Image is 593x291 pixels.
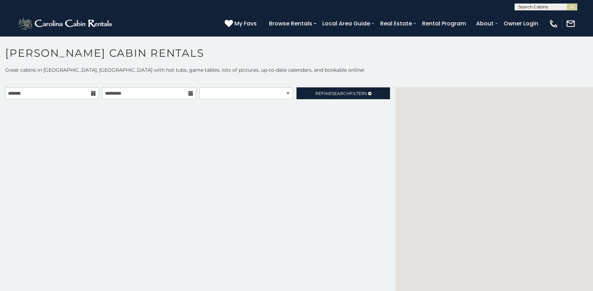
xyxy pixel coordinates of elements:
a: Rental Program [419,17,470,30]
a: About [473,17,497,30]
a: My Favs [225,19,258,28]
img: mail-regular-white.png [566,19,576,29]
img: White-1-2.png [17,17,114,31]
span: My Favs [234,19,257,28]
a: Real Estate [377,17,415,30]
span: Search [332,91,350,96]
a: RefineSearchFilters [296,87,390,99]
a: Browse Rentals [265,17,316,30]
a: Owner Login [500,17,542,30]
a: Local Area Guide [319,17,374,30]
span: Refine Filters [315,91,367,96]
img: phone-regular-white.png [549,19,558,29]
